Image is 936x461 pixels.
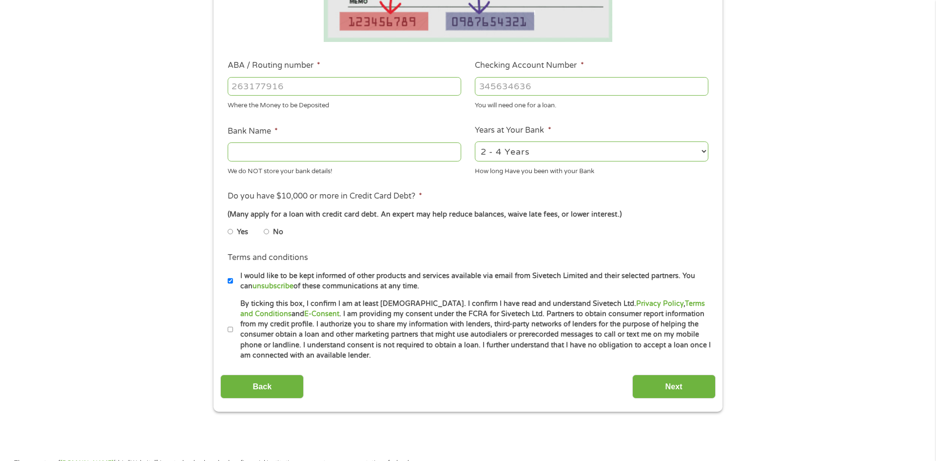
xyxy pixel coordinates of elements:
[475,60,584,71] label: Checking Account Number
[220,375,304,399] input: Back
[475,98,708,111] div: You will need one for a loan.
[228,60,320,71] label: ABA / Routing number
[636,300,683,308] a: Privacy Policy
[240,300,705,318] a: Terms and Conditions
[233,299,711,361] label: By ticking this box, I confirm I am at least [DEMOGRAPHIC_DATA]. I confirm I have read and unders...
[228,98,461,111] div: Where the Money to be Deposited
[273,227,283,238] label: No
[228,126,278,137] label: Bank Name
[228,77,461,96] input: 263177916
[475,77,708,96] input: 345634636
[304,310,339,318] a: E-Consent
[228,253,308,263] label: Terms and conditions
[228,209,708,220] div: (Many apply for a loan with credit card debt. An expert may help reduce balances, waive late fees...
[233,271,711,292] label: I would like to be kept informed of other products and services available via email from Sivetech...
[475,163,708,176] div: How long Have you been with your Bank
[632,375,716,399] input: Next
[237,227,248,238] label: Yes
[228,191,422,201] label: Do you have $10,000 or more in Credit Card Debt?
[228,163,461,176] div: We do NOT store your bank details!
[253,282,293,290] a: unsubscribe
[475,125,551,136] label: Years at Your Bank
